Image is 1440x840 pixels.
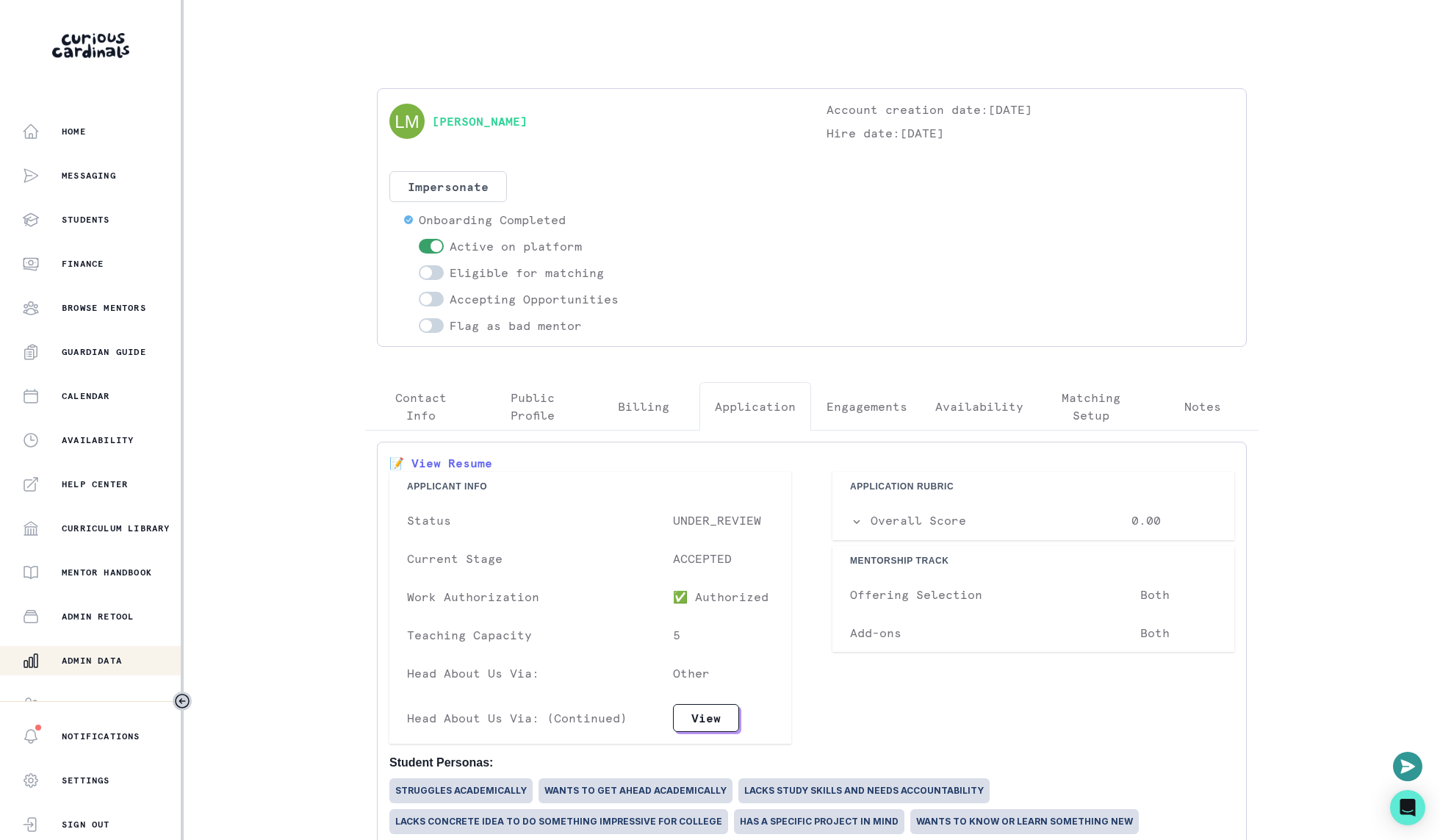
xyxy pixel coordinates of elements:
[738,778,990,803] span: Lacks study skills and needs accountability
[389,755,493,769] h2: Student Personas:
[827,398,907,415] p: Engagements
[389,778,533,803] span: Struggles academically
[62,258,104,270] p: Finance
[715,398,796,415] p: Application
[407,628,638,642] p: Teaching Capacity
[62,655,122,667] p: Admin Data
[827,101,1234,118] p: Account creation date: [DATE]
[1140,625,1217,640] p: Both
[62,214,110,226] p: Students
[62,434,134,446] p: Availability
[1390,790,1425,825] div: Open Intercom Messenger
[850,625,1105,640] p: Add-ons
[850,513,1096,528] p: Overall Score
[389,171,507,202] button: Impersonate
[62,730,140,742] p: Notifications
[389,456,492,500] a: 📝 View Resume
[62,390,110,402] p: Calendar
[1140,587,1217,602] p: Both
[1184,398,1221,415] p: Notes
[52,33,129,58] img: Curious Cardinals Logo
[850,587,1105,602] p: Offering Selection
[407,666,638,681] p: Head About Us Via:
[432,112,528,130] a: [PERSON_NAME]
[673,628,774,642] p: 5
[1131,513,1217,528] p: 0.00
[389,809,728,834] span: Lacks concrete idea to do something impressive for college
[407,589,638,604] p: Work Authorization
[832,546,1123,575] th: Mentorship Track
[832,472,1114,501] th: Application Rubric
[62,523,170,534] p: Curriculum Library
[673,666,774,681] p: Other
[173,692,192,711] button: Toggle sidebar
[673,704,739,732] button: View
[62,819,110,830] p: Sign Out
[407,513,638,528] p: Status
[450,317,582,334] p: Flag as bad mentor
[419,211,566,229] p: Onboarding Completed
[935,398,1023,415] p: Availability
[62,699,110,711] p: Matching
[389,104,425,139] img: svg
[827,124,1234,142] p: Hire date: [DATE]
[618,398,669,415] p: Billing
[62,126,86,137] p: Home
[389,472,655,501] th: Applicant Info
[489,389,576,424] p: Public Profile
[407,711,638,725] p: Head About Us Via: (Continued)
[450,290,619,308] p: Accepting Opportunities
[450,237,582,255] p: Active on platform
[62,567,152,578] p: Mentor Handbook
[407,551,638,566] p: Current Stage
[62,478,128,490] p: Help Center
[673,589,774,604] p: ✅ Authorized
[539,778,732,803] span: Wants to get ahead academically
[62,611,134,622] p: Admin Retool
[1048,389,1135,424] p: Matching Setup
[673,551,774,566] p: ACCEPTED
[62,302,146,314] p: Browse Mentors
[62,775,110,786] p: Settings
[378,389,464,424] p: Contact Info
[62,170,116,182] p: Messaging
[910,809,1139,834] span: Wants to know or learn something new
[734,809,904,834] span: Has a specific project in mind
[450,264,604,281] p: Eligible for matching
[62,346,146,358] p: Guardian Guide
[1393,752,1422,781] button: Open or close messaging widget
[673,513,774,528] p: UNDER_REVIEW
